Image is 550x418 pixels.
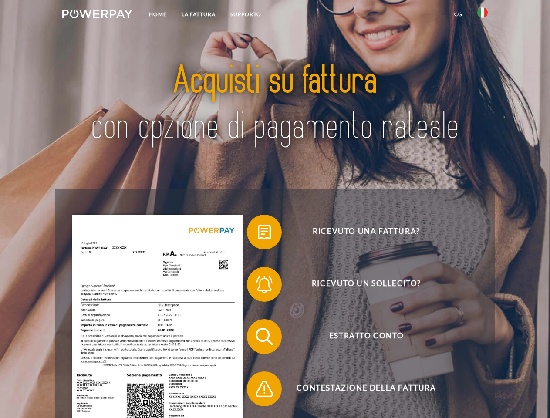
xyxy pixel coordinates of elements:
[83,42,467,167] img: title-powerpay_it.svg
[253,326,275,347] img: qb_search.svg
[447,7,470,22] a: CG
[247,267,473,302] button: Ricevuto un sollecito?
[174,7,223,22] a: LA FATTURA
[253,378,275,400] img: qb_warning.svg
[477,7,488,18] img: it
[247,215,473,249] button: Ricevuto una fattura?
[253,221,275,243] img: qb_bill.svg
[260,371,473,406] span: Contestazione della fattura
[253,273,275,295] img: qb_bell.svg
[260,319,473,354] span: Estratto conto
[247,319,473,354] button: Estratto conto
[142,7,174,22] a: Home
[223,7,269,22] a: Supporto
[260,215,473,249] span: Ricevuto una fattura?
[62,10,132,18] img: logo-powerpay-white.svg
[247,371,473,406] button: Contestazione della fattura
[260,267,473,302] span: Ricevuto un sollecito?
